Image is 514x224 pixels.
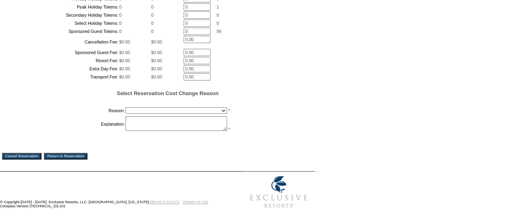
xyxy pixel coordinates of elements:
td: Explanation: [23,116,125,132]
span: 0 [217,21,219,26]
td: Sponsored Guest Tokens: [23,28,118,35]
span: 0 [151,21,154,26]
a: TERMS OF USE [183,200,208,204]
td: Resort Fee: [23,57,118,64]
input: Cancel Reservation [2,153,41,159]
span: 0 [151,4,154,9]
span: $0.00 [151,58,162,63]
span: 0 [151,13,154,17]
span: 1 [217,4,219,9]
span: 0 [119,29,121,34]
span: $0.00 [151,66,162,71]
span: $0.00 [119,74,130,79]
td: Sponsored Guest Fee: [23,49,118,56]
td: Cancellation Fee: [23,36,118,48]
input: Return to Reservation [44,153,87,159]
img: Exclusive Resorts [242,172,315,212]
span: 0 [151,29,154,34]
td: Secondary Holiday Tokens: [23,11,118,19]
td: Peak Holiday Tokens: [23,3,118,11]
span: $0.00 [151,39,162,44]
span: 0 [217,13,219,17]
span: 0 [119,4,121,9]
td: Extra Day Fee: [23,65,118,72]
span: $0.00 [119,50,130,55]
span: $0.00 [119,66,130,71]
span: 0 [119,13,121,17]
span: $0.00 [119,39,130,44]
span: 0 [119,21,121,26]
span: $0.00 [151,74,162,79]
td: Reason: [23,106,125,115]
span: $0.00 [119,58,130,63]
a: PRIVACY POLICY [150,200,180,204]
td: Transport Fee: [23,73,118,80]
span: $0.00 [151,50,162,55]
h5: Select Reservation Cost Change Reason [22,90,313,96]
span: 99 [217,29,221,34]
td: Select Holiday Tokens: [23,20,118,27]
